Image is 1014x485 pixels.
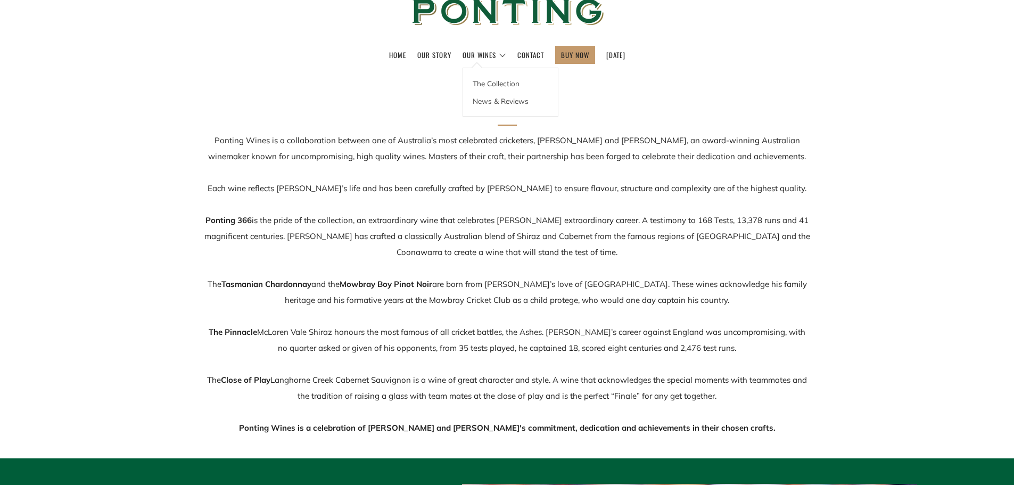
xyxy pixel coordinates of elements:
a: BUY NOW [561,46,589,63]
a: Our Story [417,46,451,63]
h2: Our Story [332,97,683,120]
p: Ponting Wines is a collaboration between one of Australia’s most celebrated cricketers, [PERSON_N... [204,133,811,436]
strong: Ponting Wines is a celebration of [PERSON_NAME] and [PERSON_NAME]'s commitment, dedication and ac... [239,423,776,433]
strong: Ponting 366 [205,215,252,225]
strong: Mowbray Boy Pinot Noir [340,279,432,289]
strong: The Pinnacle [209,327,257,337]
a: [DATE] [606,46,625,63]
a: Contact [517,46,544,63]
a: The Collection [463,75,558,92]
strong: Close of Play [221,375,270,385]
a: Home [389,46,406,63]
a: News & Reviews [463,92,558,110]
strong: Tasmanian Chardonnay [221,279,311,289]
a: Our Wines [463,46,506,63]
